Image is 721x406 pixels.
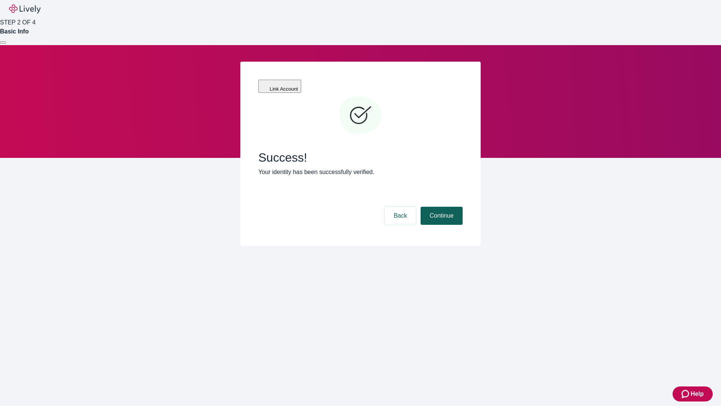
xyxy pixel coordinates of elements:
svg: Zendesk support icon [682,389,691,398]
button: Continue [421,207,463,225]
p: Your identity has been successfully verified. [258,168,463,177]
span: Help [691,389,704,398]
button: Zendesk support iconHelp [673,386,713,401]
button: Link Account [258,80,301,93]
img: Lively [9,5,41,14]
button: Back [385,207,416,225]
svg: Checkmark icon [338,93,383,138]
span: Success! [258,150,463,165]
